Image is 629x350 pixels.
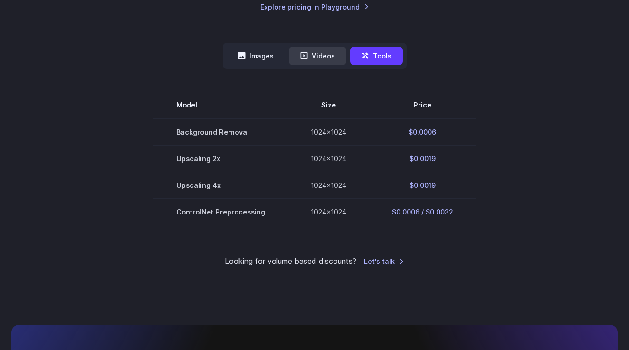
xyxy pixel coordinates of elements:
th: Model [153,92,288,118]
small: Looking for volume based discounts? [225,255,356,268]
button: Videos [289,47,346,65]
a: Explore pricing in Playground [260,1,369,12]
td: $0.0006 [369,118,476,146]
td: Background Removal [153,118,288,146]
th: Price [369,92,476,118]
td: 1024x1024 [288,145,369,172]
th: Size [288,92,369,118]
td: ControlNet Preprocessing [153,198,288,225]
td: Upscaling 2x [153,145,288,172]
td: Upscaling 4x [153,172,288,198]
td: 1024x1024 [288,118,369,146]
td: 1024x1024 [288,172,369,198]
td: $0.0019 [369,172,476,198]
td: 1024x1024 [288,198,369,225]
button: Tools [350,47,403,65]
a: Let's talk [364,256,404,267]
td: $0.0019 [369,145,476,172]
button: Images [227,47,285,65]
td: $0.0006 / $0.0032 [369,198,476,225]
